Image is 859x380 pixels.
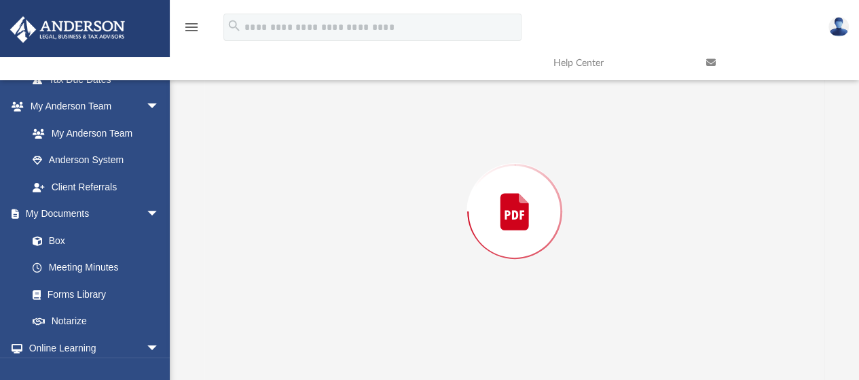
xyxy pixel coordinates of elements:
[19,308,173,335] a: Notarize
[10,201,173,228] a: My Documentsarrow_drop_down
[19,120,166,147] a: My Anderson Team
[828,17,849,37] img: User Pic
[19,281,166,308] a: Forms Library
[146,201,173,228] span: arrow_drop_down
[19,147,173,174] a: Anderson System
[146,93,173,121] span: arrow_drop_down
[183,19,200,35] i: menu
[543,36,696,90] a: Help Center
[10,93,173,120] a: My Anderson Teamarrow_drop_down
[183,26,200,35] a: menu
[19,173,173,201] a: Client Referrals
[6,16,129,43] img: Anderson Advisors Platinum Portal
[146,334,173,362] span: arrow_drop_down
[19,254,173,281] a: Meeting Minutes
[19,227,166,254] a: Box
[10,334,173,362] a: Online Learningarrow_drop_down
[227,18,242,33] i: search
